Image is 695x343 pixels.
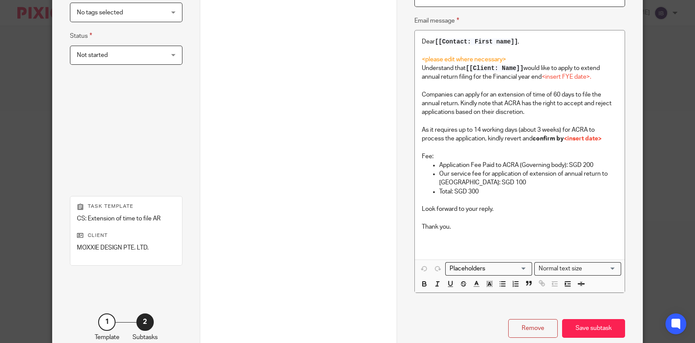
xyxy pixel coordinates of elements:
[445,262,532,276] div: Search for option
[447,264,527,273] input: Search for option
[508,319,558,338] div: Remove
[422,37,618,46] p: Dear ,
[95,333,119,342] p: Template
[439,161,618,170] p: Application Fee Paid to ACRA (Governing body): SGD 200
[422,152,618,161] p: Fee:
[98,313,116,331] div: 1
[422,205,618,213] p: Look forward to your reply.
[77,203,175,210] p: Task template
[132,333,158,342] p: Subtasks
[562,319,625,338] div: Save subtask
[422,126,618,143] p: As it requires up to 14 working days (about 3 weeks) for ACRA to process the application, kindly ...
[445,262,532,276] div: Placeholders
[564,136,602,142] span: <insert date>
[77,243,175,252] p: MOXXIE DESIGN PTE. LTD.
[536,264,584,273] span: Normal text size
[77,10,123,16] span: No tags selected
[77,232,175,239] p: Client
[136,313,154,331] div: 2
[77,214,175,223] p: CS: Extension of time to file AR
[439,170,618,187] p: Our service fee for application of extension of annual return to [GEOGRAPHIC_DATA]: SGD 100
[435,38,518,45] span: [[Contact: First name]]
[534,262,621,276] div: Search for option
[585,264,616,273] input: Search for option
[414,16,459,26] label: Email message
[422,64,618,82] p: Understand that would like to apply to extend annual return filing for the Financial year end
[77,52,108,58] span: Not started
[439,187,618,196] p: Total: SGD 300
[533,136,602,142] strong: confirm by
[422,223,618,231] p: Thank you.
[422,57,506,63] span: <please edit where necessary>
[542,74,591,80] span: <insert FYE date>.
[466,65,523,72] span: [[Client: Name]]
[422,90,618,117] p: Companies can apply for an extension of time of 60 days to file the annual return. Kindly note th...
[70,31,92,41] label: Status
[534,262,621,276] div: Text styles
